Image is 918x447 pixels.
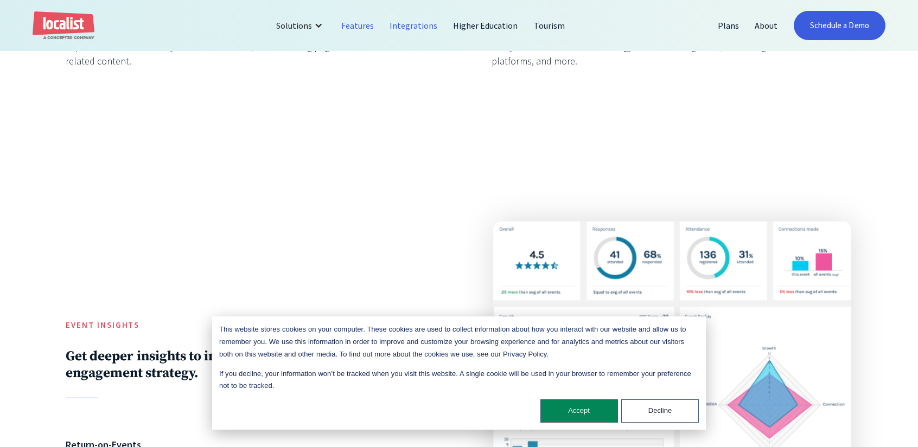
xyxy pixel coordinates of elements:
[66,348,426,381] h2: Get deeper insights to improve your event planning and engagement strategy.
[445,12,526,38] a: Higher Education
[212,316,706,430] div: Cookie banner
[526,12,573,38] a: Tourism
[219,368,699,393] p: If you decline, your information won’t be tracked when you visit this website. A single cookie wi...
[219,323,699,360] p: This website stores cookies on your computer. These cookies are used to collect information about...
[621,399,699,423] button: Decline
[747,12,786,38] a: About
[382,12,445,38] a: Integrations
[540,399,618,423] button: Accept
[276,19,312,32] div: Solutions
[33,11,94,40] a: home
[334,12,382,38] a: Features
[710,12,747,38] a: Plans
[794,11,885,40] a: Schedule a Demo
[268,12,334,38] div: Solutions
[66,319,426,332] h5: Event INSIGHTS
